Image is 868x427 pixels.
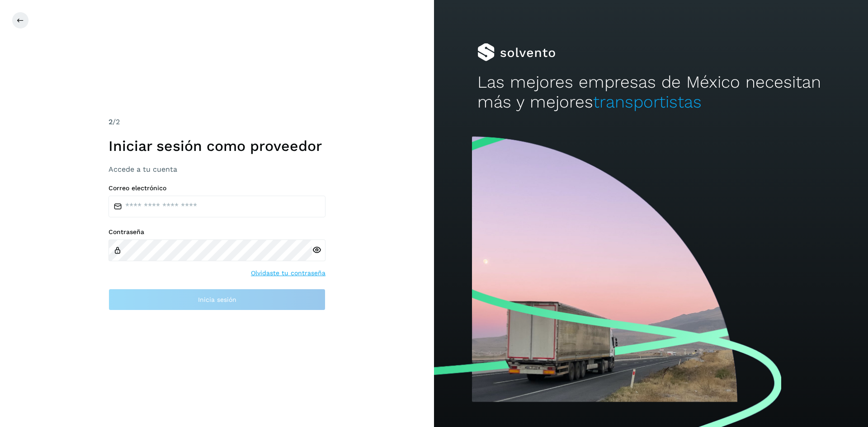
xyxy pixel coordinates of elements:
[108,184,325,192] label: Correo electrónico
[108,117,325,127] div: /2
[477,72,825,113] h2: Las mejores empresas de México necesitan más y mejores
[108,228,325,236] label: Contraseña
[108,117,113,126] span: 2
[108,137,325,155] h1: Iniciar sesión como proveedor
[251,268,325,278] a: Olvidaste tu contraseña
[108,289,325,310] button: Inicia sesión
[198,296,236,303] span: Inicia sesión
[593,92,702,112] span: transportistas
[108,165,325,174] h3: Accede a tu cuenta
